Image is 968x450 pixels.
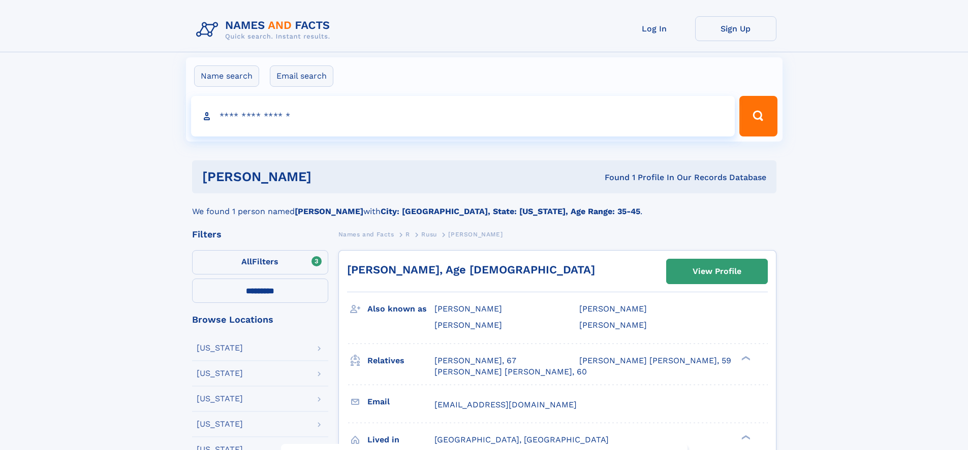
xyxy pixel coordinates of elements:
[458,172,766,183] div: Found 1 Profile In Our Records Database
[405,231,410,238] span: R
[381,206,640,216] b: City: [GEOGRAPHIC_DATA], State: [US_STATE], Age Range: 35-45
[421,228,436,240] a: Rusu
[241,257,252,266] span: All
[270,65,333,87] label: Email search
[197,344,243,352] div: [US_STATE]
[579,320,647,330] span: [PERSON_NAME]
[695,16,776,41] a: Sign Up
[295,206,363,216] b: [PERSON_NAME]
[367,352,434,369] h3: Relatives
[197,395,243,403] div: [US_STATE]
[739,96,777,136] button: Search Button
[192,193,776,218] div: We found 1 person named with .
[579,304,647,314] span: [PERSON_NAME]
[739,355,751,361] div: ❯
[191,96,735,136] input: search input
[739,434,751,440] div: ❯
[192,230,328,239] div: Filters
[667,259,767,284] a: View Profile
[192,16,338,44] img: Logo Names and Facts
[434,435,609,444] span: [GEOGRAPHIC_DATA], [GEOGRAPHIC_DATA]
[434,366,587,377] a: [PERSON_NAME] [PERSON_NAME], 60
[405,228,410,240] a: R
[434,304,502,314] span: [PERSON_NAME]
[347,263,595,276] a: [PERSON_NAME], Age [DEMOGRAPHIC_DATA]
[434,400,577,409] span: [EMAIL_ADDRESS][DOMAIN_NAME]
[693,260,741,283] div: View Profile
[192,315,328,324] div: Browse Locations
[192,250,328,274] label: Filters
[434,355,516,366] a: [PERSON_NAME], 67
[434,320,502,330] span: [PERSON_NAME]
[367,300,434,318] h3: Also known as
[197,420,243,428] div: [US_STATE]
[614,16,695,41] a: Log In
[367,431,434,448] h3: Lived in
[448,231,503,238] span: [PERSON_NAME]
[194,65,259,87] label: Name search
[421,231,436,238] span: Rusu
[338,228,394,240] a: Names and Facts
[202,170,458,183] h1: [PERSON_NAME]
[367,393,434,410] h3: Email
[197,369,243,377] div: [US_STATE]
[579,355,731,366] a: [PERSON_NAME] [PERSON_NAME], 59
